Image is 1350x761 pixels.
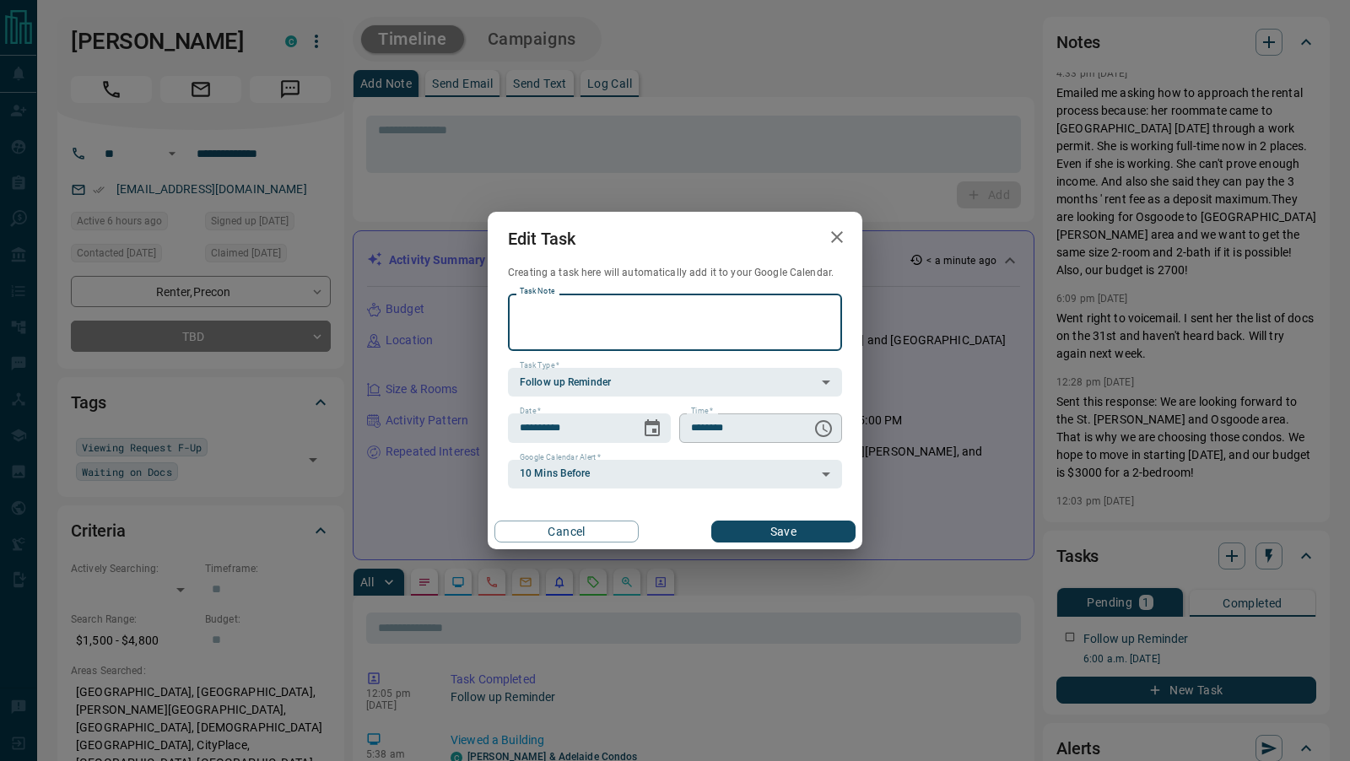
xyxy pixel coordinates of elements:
div: 10 Mins Before [508,460,842,488]
button: Save [711,521,856,542]
button: Choose time, selected time is 6:00 AM [807,412,840,445]
label: Google Calendar Alert [520,452,601,463]
label: Task Note [520,286,554,297]
div: Follow up Reminder [508,368,842,397]
p: Creating a task here will automatically add it to your Google Calendar. [508,266,842,280]
h2: Edit Task [488,212,596,266]
button: Cancel [494,521,639,542]
button: Choose date, selected date is Aug 21, 2025 [635,412,669,445]
label: Task Type [520,360,559,371]
label: Time [691,406,713,417]
label: Date [520,406,541,417]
